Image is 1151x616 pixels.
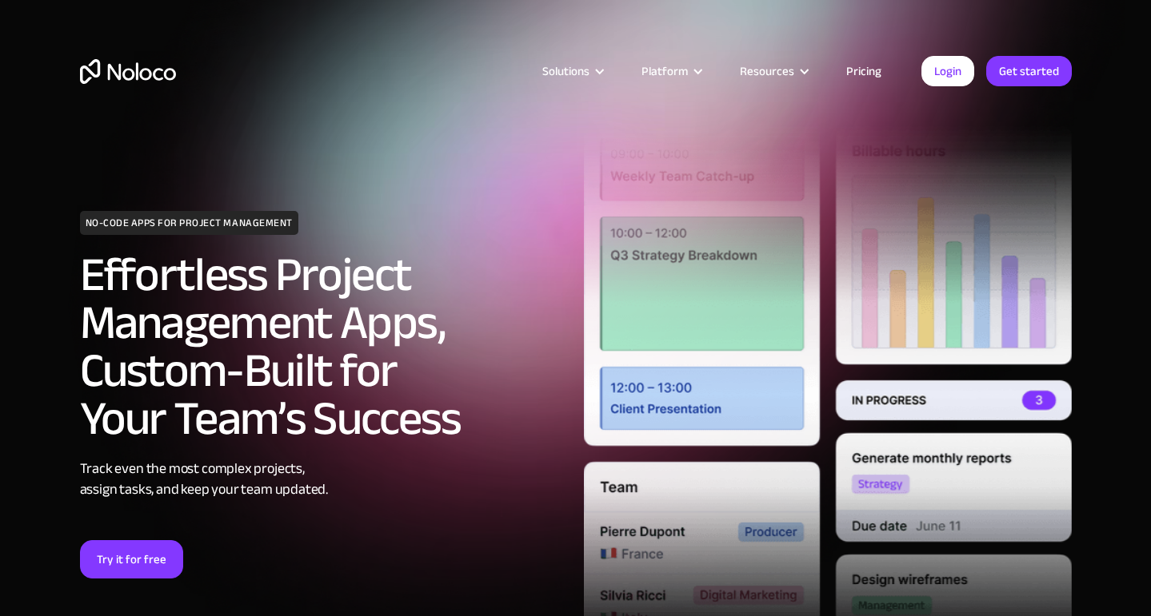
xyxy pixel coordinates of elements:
a: home [80,59,176,84]
a: Get started [986,56,1072,86]
div: Track even the most complex projects, assign tasks, and keep your team updated. [80,459,568,500]
div: Solutions [542,61,589,81]
a: Login [921,56,974,86]
a: Pricing [826,61,901,81]
div: Resources [720,61,826,81]
div: Solutions [522,61,621,81]
div: Platform [641,61,688,81]
div: Resources [740,61,794,81]
div: Platform [621,61,720,81]
h1: NO-CODE APPS FOR PROJECT MANAGEMENT [80,211,298,235]
a: Try it for free [80,540,183,578]
h2: Effortless Project Management Apps, Custom-Built for Your Team’s Success [80,251,568,443]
